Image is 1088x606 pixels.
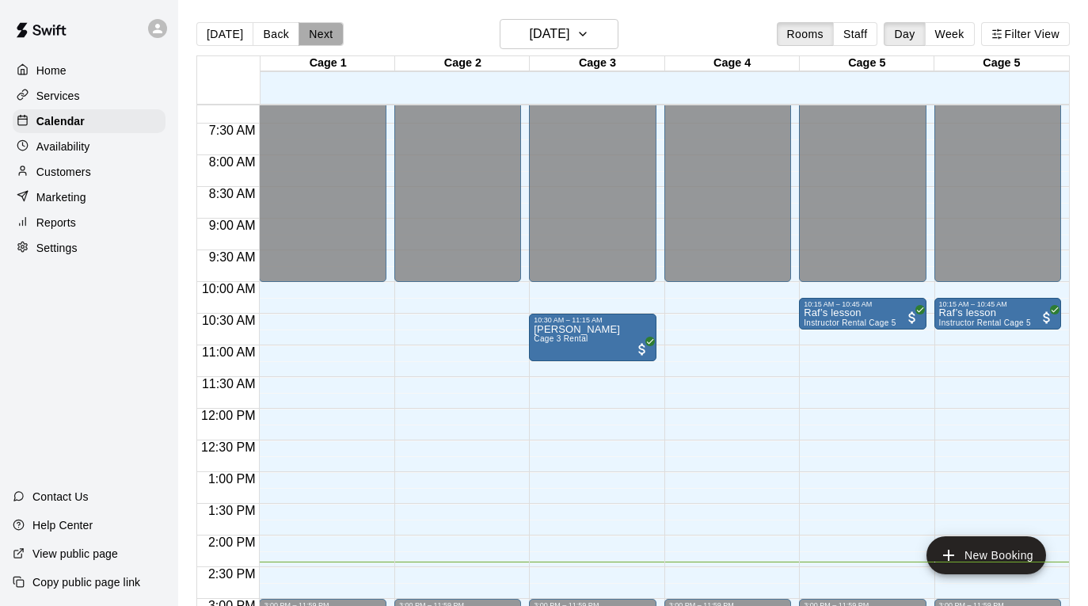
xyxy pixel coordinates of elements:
[13,135,165,158] a: Availability
[198,377,260,391] span: 11:30 AM
[665,56,800,71] div: Cage 4
[36,88,80,104] p: Services
[36,215,76,231] p: Reports
[198,282,260,295] span: 10:00 AM
[799,298,926,330] div: 10:15 AM – 10:45 AM: Raf’s lesson
[904,310,920,326] span: All customers have paid
[36,240,78,256] p: Settings
[197,440,259,454] span: 12:30 PM
[198,345,260,359] span: 11:00 AM
[804,300,921,308] div: 10:15 AM – 10:45 AM
[529,23,569,45] h6: [DATE]
[13,59,165,82] a: Home
[36,63,67,78] p: Home
[204,504,260,517] span: 1:30 PM
[13,160,165,184] a: Customers
[925,22,975,46] button: Week
[939,318,1031,327] span: Instructor Rental Cage 5
[36,164,91,180] p: Customers
[13,185,165,209] a: Marketing
[534,334,588,343] span: Cage 3 Rental
[32,574,140,590] p: Copy public page link
[299,22,343,46] button: Next
[1039,310,1055,326] span: All customers have paid
[926,536,1046,574] button: add
[32,489,89,505] p: Contact Us
[197,409,259,422] span: 12:00 PM
[261,56,395,71] div: Cage 1
[934,56,1069,71] div: Cage 5
[253,22,299,46] button: Back
[198,314,260,327] span: 10:30 AM
[13,236,165,260] a: Settings
[204,472,260,486] span: 1:00 PM
[32,546,118,562] p: View public page
[36,113,85,129] p: Calendar
[13,84,165,108] a: Services
[32,517,93,533] p: Help Center
[530,56,664,71] div: Cage 3
[529,314,656,361] div: 10:30 AM – 11:15 AM: Jeffrey Ma
[395,56,530,71] div: Cage 2
[205,187,260,200] span: 8:30 AM
[205,219,260,232] span: 9:00 AM
[534,316,651,324] div: 10:30 AM – 11:15 AM
[777,22,834,46] button: Rooms
[13,211,165,234] a: Reports
[804,318,896,327] span: Instructor Rental Cage 5
[196,22,253,46] button: [DATE]
[981,22,1070,46] button: Filter View
[204,535,260,549] span: 2:00 PM
[205,155,260,169] span: 8:00 AM
[934,298,1061,330] div: 10:15 AM – 10:45 AM: Raf’s lesson
[833,22,878,46] button: Staff
[205,250,260,264] span: 9:30 AM
[634,341,650,357] span: All customers have paid
[800,56,934,71] div: Cage 5
[204,567,260,581] span: 2:30 PM
[36,189,86,205] p: Marketing
[36,139,90,154] p: Availability
[884,22,925,46] button: Day
[939,300,1056,308] div: 10:15 AM – 10:45 AM
[205,124,260,137] span: 7:30 AM
[500,19,618,49] button: [DATE]
[13,109,165,133] a: Calendar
